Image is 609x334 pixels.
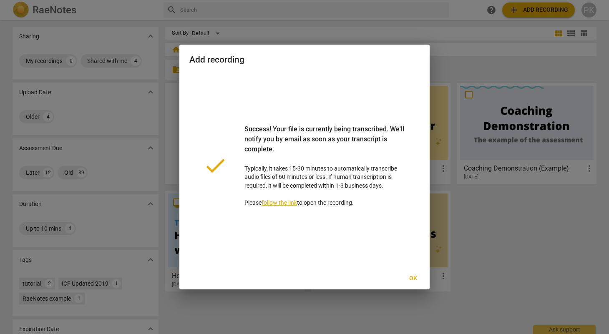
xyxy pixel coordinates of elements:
[262,199,297,206] a: follow the link
[189,55,420,65] h2: Add recording
[203,153,228,178] span: done
[244,124,406,164] div: Success! Your file is currently being transcribed. We'll notify you by email as soon as your tran...
[400,271,426,286] button: Ok
[406,274,420,283] span: Ok
[244,124,406,207] p: Typically, it takes 15-30 minutes to automatically transcribe audio files of 60 minutes or less. ...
